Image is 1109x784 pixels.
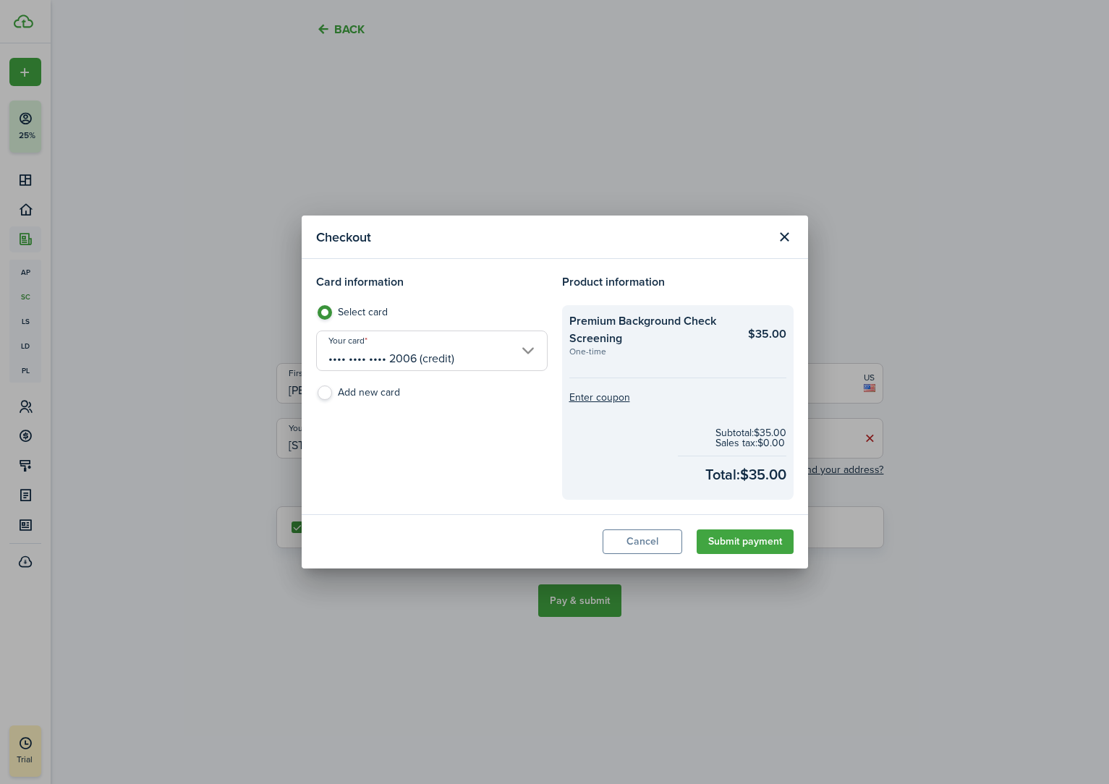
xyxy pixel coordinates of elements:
checkout-summary-item-title: Premium Background Check Screening [569,312,732,347]
checkout-subtotal-item: Sales tax: $0.00 [715,438,786,448]
button: Submit payment [697,529,794,554]
checkout-summary-item-main-price: $35.00 [748,325,786,343]
label: Select card [316,305,548,327]
h4: Card information [316,273,548,291]
label: Add new card [316,385,548,407]
modal-title: Checkout [316,223,769,251]
button: Enter coupon [569,393,630,403]
checkout-summary-item-description: One-time [569,347,732,356]
checkout-subtotal-item: Subtotal: $35.00 [715,428,786,438]
button: Close modal [773,225,797,250]
checkout-total-main: Total: $35.00 [705,464,786,485]
button: Cancel [603,529,682,554]
h4: Product information [562,273,794,291]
